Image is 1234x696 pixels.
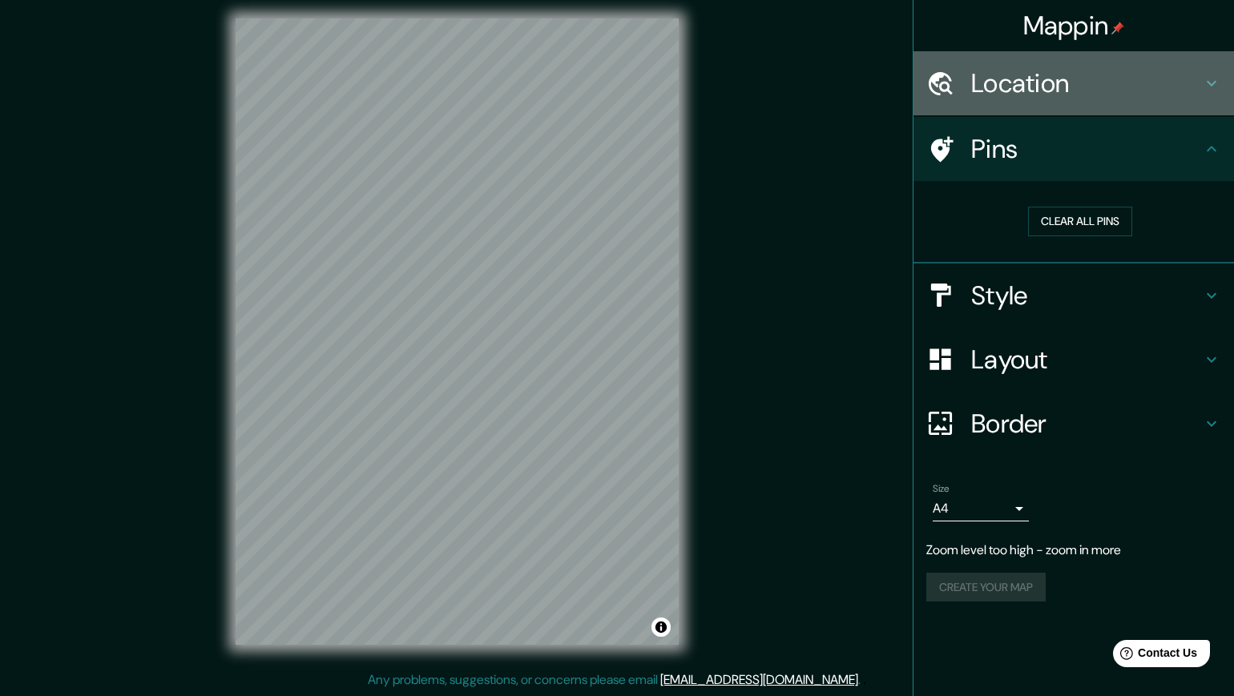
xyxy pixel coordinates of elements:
div: A4 [933,496,1029,521]
p: Any problems, suggestions, or concerns please email . [368,670,861,690]
div: Style [913,264,1234,328]
h4: Location [971,67,1202,99]
button: Toggle attribution [651,618,671,637]
h4: Pins [971,133,1202,165]
iframe: Help widget launcher [1091,634,1216,678]
div: Location [913,51,1234,115]
div: Layout [913,328,1234,392]
p: Zoom level too high - zoom in more [926,541,1221,560]
label: Size [933,481,950,495]
h4: Style [971,280,1202,312]
div: . [863,670,866,690]
div: Border [913,392,1234,456]
canvas: Map [236,18,679,645]
h4: Layout [971,344,1202,376]
div: . [861,670,863,690]
h4: Mappin [1023,10,1125,42]
h4: Border [971,408,1202,440]
button: Clear all pins [1028,207,1132,236]
img: pin-icon.png [1111,22,1124,34]
a: [EMAIL_ADDRESS][DOMAIN_NAME] [660,671,858,688]
div: Pins [913,117,1234,181]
